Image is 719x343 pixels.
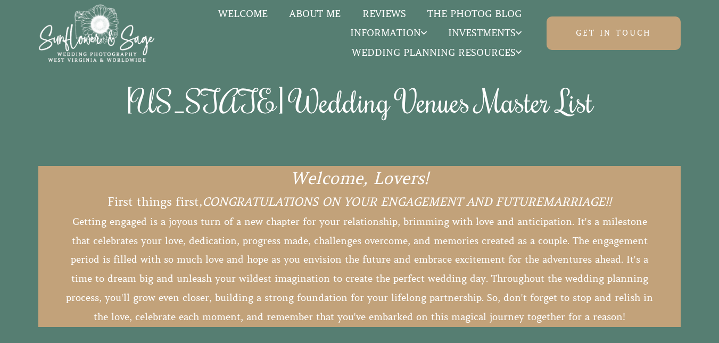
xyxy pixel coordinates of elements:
span: Getting engaged is a joyous turn of a new chapter for your relationship, brimming with love and a... [66,216,656,323]
a: Get in touch [547,16,680,49]
a: Welcome [208,7,279,21]
span: Wedding Planning Resources [352,47,522,58]
img: Sunflower & Sage Wedding Photography [38,4,155,63]
em: CONGRATULATIONS ON YOUR ENGAGEMENT AND FUTURE [202,195,543,209]
a: About Me [278,7,352,21]
em: Welcome, Lovers! [291,169,428,189]
span: Get in touch [576,28,651,38]
h1: [US_STATE] Wedding Venues Master List [38,81,680,121]
a: Wedding Planning Resources [341,46,533,60]
a: Investments [437,26,533,40]
a: The Photog Blog [417,7,533,21]
span: Investments [448,28,522,38]
span: First things first, [108,195,202,209]
span: Information [350,28,427,38]
a: Reviews [352,7,417,21]
a: Information [339,26,437,40]
em: MARRIAGE!! [543,195,611,209]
